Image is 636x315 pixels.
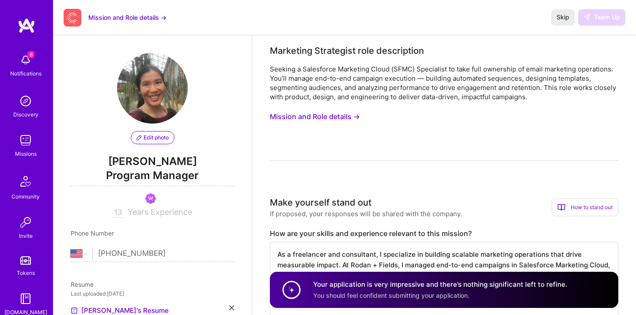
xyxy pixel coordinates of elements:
button: Mission and Role details → [270,109,360,125]
label: How are your skills and experience relevant to this mission? [270,229,618,238]
i: icon Close [229,305,234,310]
img: Invite [17,214,34,231]
div: Missions [15,149,37,158]
div: If proposed, your responses will be shared with the company. [270,209,462,218]
div: Invite [19,231,33,240]
img: Resume [71,307,78,314]
span: Program Manager [71,168,234,186]
img: Community [15,171,36,192]
img: logo [18,18,35,34]
img: bell [17,51,34,69]
button: Mission and Role details → [88,13,167,22]
img: teamwork [17,131,34,149]
div: Notifications [10,69,42,78]
span: You should feel confident submitting your application. [313,292,469,299]
div: Tokens [17,268,35,277]
div: Marketing Strategist role description [270,44,424,57]
div: Discovery [13,110,38,119]
img: User Avatar [117,53,188,124]
img: guide book [17,290,34,307]
span: Resume [71,281,94,288]
div: Community [11,192,40,201]
div: Seeking a Salesforce Marketing Cloud (SFMC) Specialist to take full ownership of email marketing ... [270,64,618,101]
span: Skip [556,13,569,22]
div: Last uploaded: [DATE] [71,289,234,298]
i: icon BookOpen [557,203,565,211]
h4: Your application is very impressive and there’s nothing significant left to refine. [313,280,567,289]
input: XX [113,207,124,218]
div: Make yourself stand out [270,196,371,209]
div: How to stand out [552,199,618,216]
img: Been on Mission [145,193,156,204]
span: 8 [27,51,34,58]
span: Phone Number [71,229,114,237]
img: Company Logo [64,9,81,26]
button: Skip [551,9,575,25]
span: Years Experience [128,207,192,217]
button: Edit photo [131,131,174,144]
span: Edit photo [136,134,169,142]
span: [PERSON_NAME] [71,155,234,168]
img: tokens [20,256,31,265]
img: discovery [17,92,34,110]
i: icon PencilPurple [136,135,142,140]
input: +1 (000) 000-0000 [98,241,234,266]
